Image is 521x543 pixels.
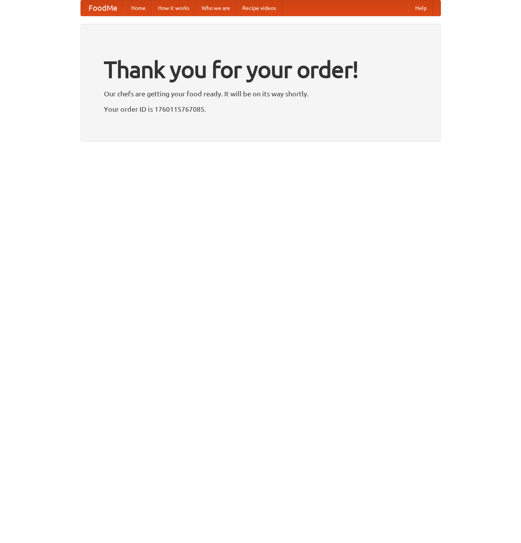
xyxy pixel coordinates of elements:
a: Help [409,0,433,16]
a: Recipe videos [236,0,282,16]
a: How it works [152,0,196,16]
a: Who we are [196,0,236,16]
a: Home [125,0,152,16]
p: Our chefs are getting your food ready. It will be on its way shortly. [104,88,417,99]
h1: Thank you for your order! [104,51,417,88]
a: FoodMe [81,0,125,16]
p: Your order ID is 1760115767085. [104,103,417,115]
